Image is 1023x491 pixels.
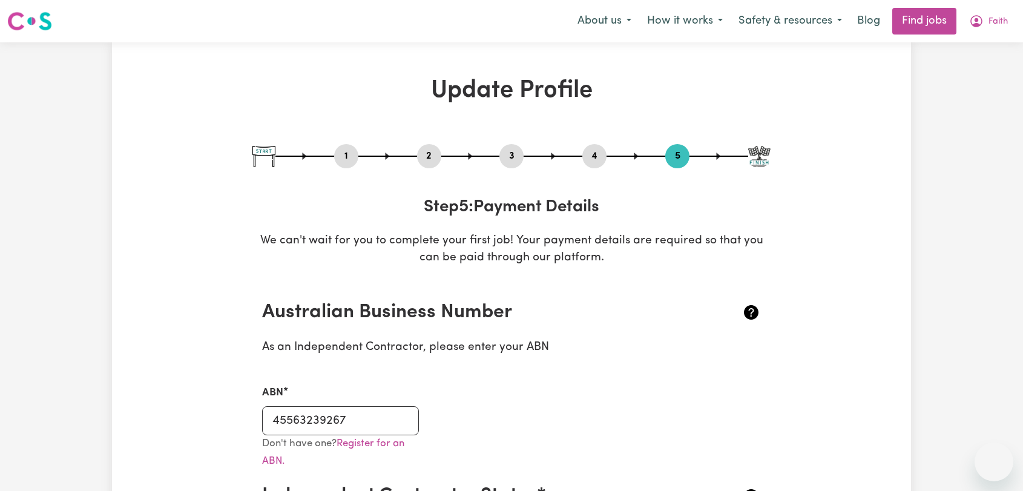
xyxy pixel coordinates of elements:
[639,8,731,34] button: How it works
[975,443,1013,481] iframe: Button to launch messaging window
[262,406,419,435] input: e.g. 51 824 753 556
[961,8,1016,34] button: My Account
[7,7,52,35] a: Careseekers logo
[252,76,771,105] h1: Update Profile
[262,385,283,401] label: ABN
[252,197,771,218] h3: Step 5 : Payment Details
[582,148,607,164] button: Go to step 4
[988,15,1008,28] span: Faith
[417,148,441,164] button: Go to step 2
[850,8,887,35] a: Blog
[262,301,678,324] h2: Australian Business Number
[665,148,689,164] button: Go to step 5
[570,8,639,34] button: About us
[499,148,524,164] button: Go to step 3
[334,148,358,164] button: Go to step 1
[262,438,404,466] small: Don't have one?
[252,232,771,268] p: We can't wait for you to complete your first job! Your payment details are required so that you c...
[262,339,761,357] p: As an Independent Contractor, please enter your ABN
[7,10,52,32] img: Careseekers logo
[262,438,404,466] a: Register for an ABN.
[731,8,850,34] button: Safety & resources
[892,8,956,35] a: Find jobs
